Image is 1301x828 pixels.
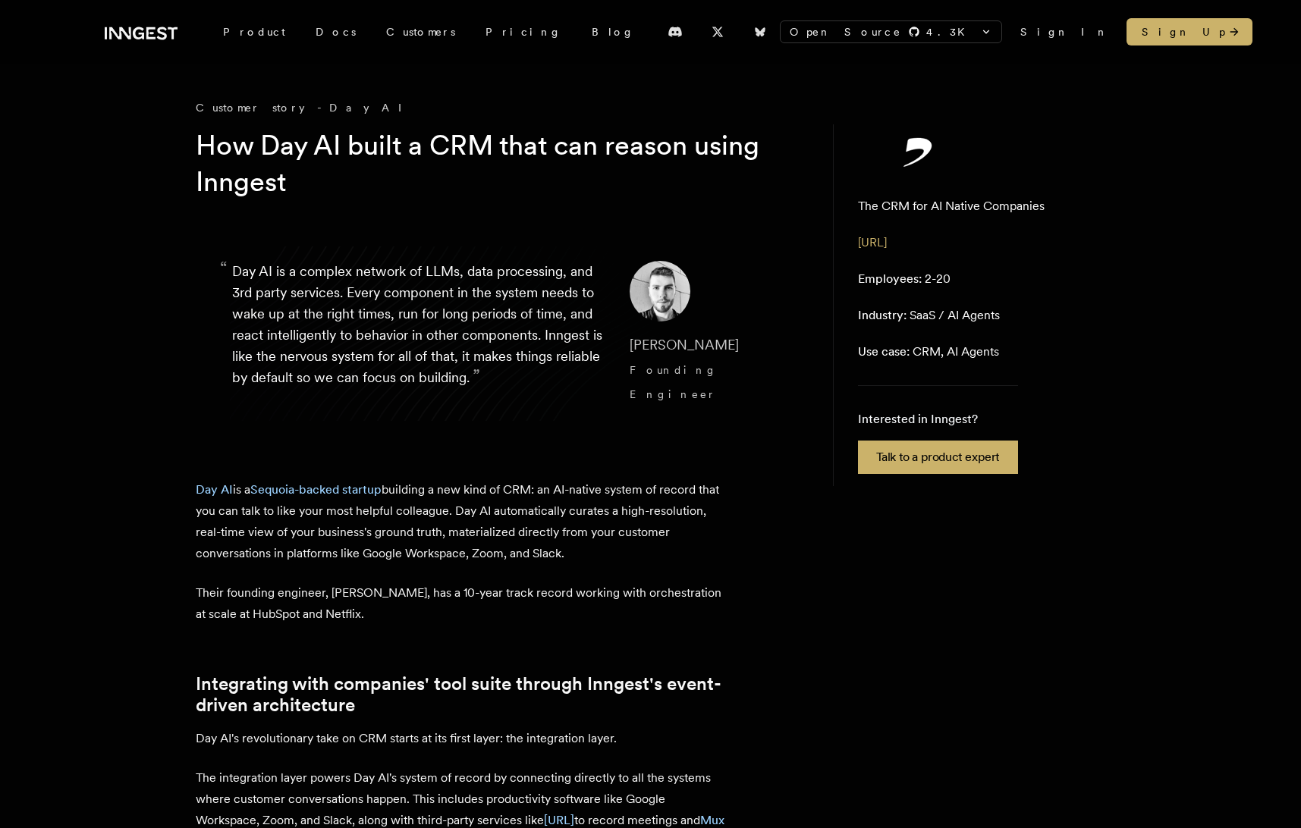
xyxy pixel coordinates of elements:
[577,18,649,45] a: Blog
[858,197,1045,215] p: The CRM for AI Native Companies
[858,136,979,167] img: Day AI's logo
[658,20,692,44] a: Discord
[196,482,233,497] a: Day AI
[196,479,727,564] p: is a building a new kind of CRM: an AI-native system of record that you can talk to like your mos...
[630,337,739,353] span: [PERSON_NAME]
[858,271,922,286] span: Employees:
[232,261,605,406] p: Day AI is a complex network of LLMs, data processing, and 3rd party services. Every component in ...
[743,20,777,44] a: Bluesky
[371,18,470,45] a: Customers
[701,20,734,44] a: X
[858,308,907,322] span: Industry:
[1020,24,1108,39] a: Sign In
[196,582,727,625] p: Their founding engineer, [PERSON_NAME], has a 10-year track record working with orchestration at ...
[858,343,999,361] p: CRM, AI Agents
[858,344,910,359] span: Use case:
[630,261,690,321] img: Image of Erik Munson
[470,18,577,45] a: Pricing
[208,18,300,45] div: Product
[196,100,803,115] div: Customer story - Day AI
[544,813,574,827] a: [URL]
[196,728,727,749] p: Day AI's revolutionary take on CRM starts at its first layer: the integration layer.
[858,306,1000,325] p: SaaS / AI Agents
[300,18,371,45] a: Docs
[196,127,778,200] h1: How Day AI built a CRM that can reason using Inngest
[926,24,974,39] span: 4.3 K
[630,364,718,400] span: Founding Engineer
[858,270,951,288] p: 2-20
[790,24,902,39] span: Open Source
[196,673,727,716] a: Integrating with companies' tool suite through Inngest's event-driven architecture
[473,365,480,387] span: ”
[858,410,1018,428] p: Interested in Inngest?
[220,264,228,273] span: “
[858,235,887,249] a: [URL]
[250,482,382,497] a: Sequoia-backed startup
[1127,18,1252,45] a: Sign Up
[858,441,1018,474] a: Talk to a product expert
